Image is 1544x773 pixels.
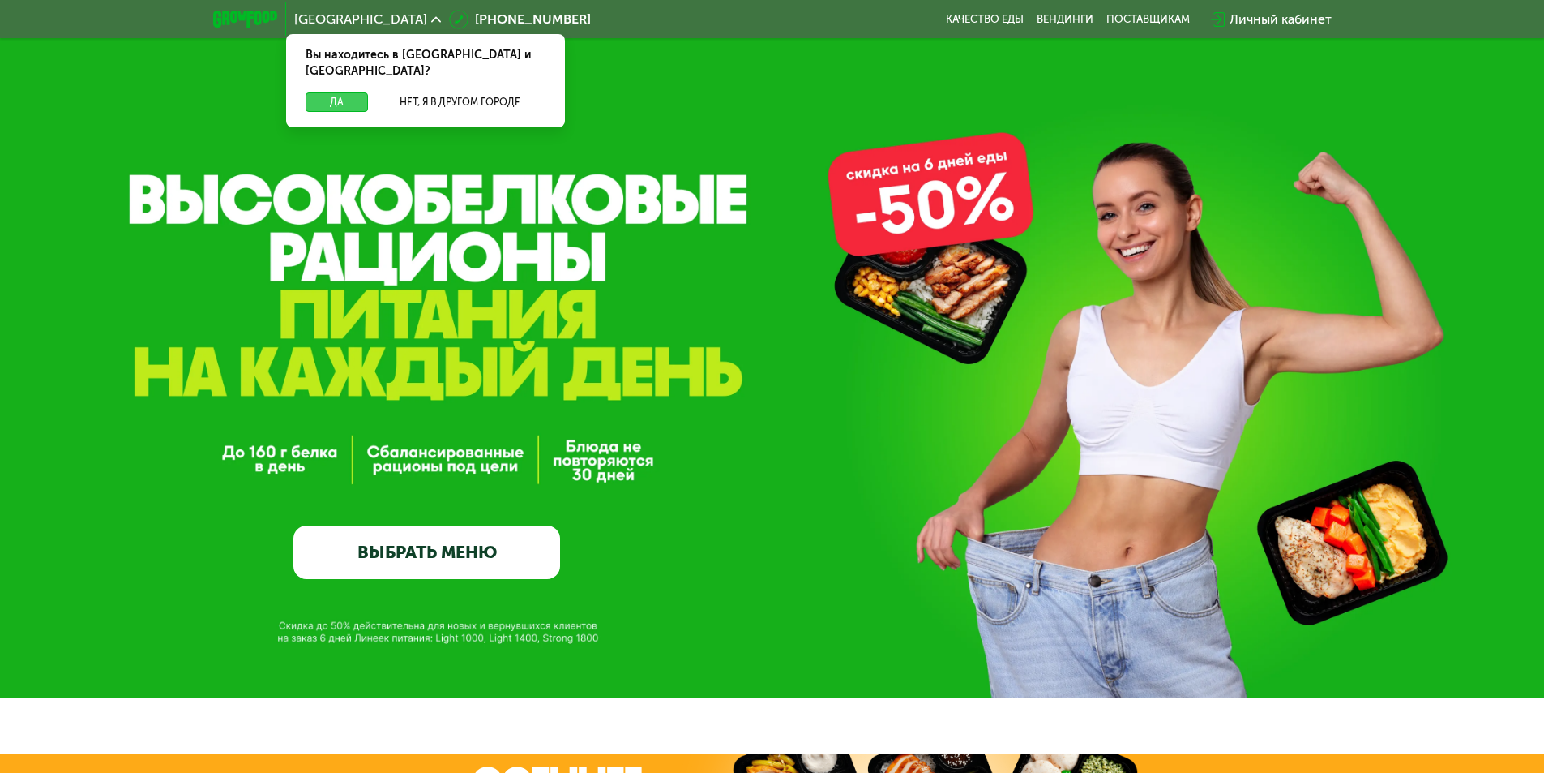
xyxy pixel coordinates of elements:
[374,92,545,112] button: Нет, я в другом городе
[306,92,368,112] button: Да
[946,13,1024,26] a: Качество еды
[1106,13,1190,26] div: поставщикам
[1230,10,1332,29] div: Личный кабинет
[286,34,565,92] div: Вы находитесь в [GEOGRAPHIC_DATA] и [GEOGRAPHIC_DATA]?
[1037,13,1093,26] a: Вендинги
[449,10,591,29] a: [PHONE_NUMBER]
[294,13,427,26] span: [GEOGRAPHIC_DATA]
[293,526,560,579] a: ВЫБРАТЬ МЕНЮ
